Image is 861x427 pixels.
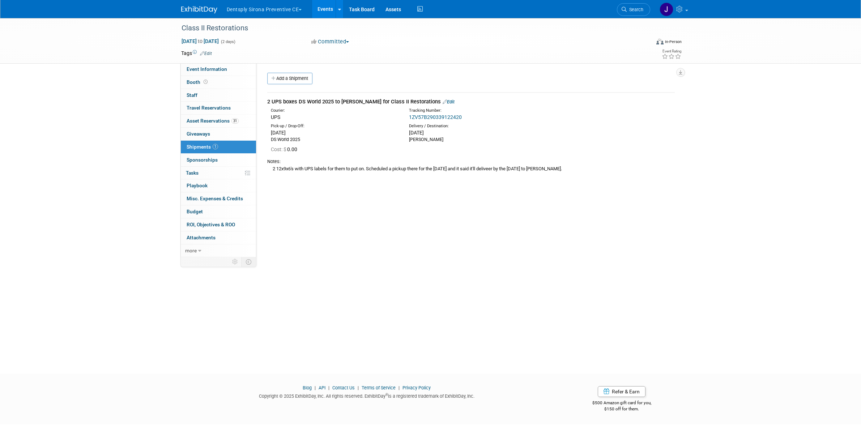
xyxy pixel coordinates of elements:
[271,129,398,136] div: [DATE]
[181,205,256,218] a: Budget
[181,115,256,127] a: Asset Reservations31
[181,102,256,114] a: Travel Reservations
[356,385,361,390] span: |
[608,38,682,48] div: Event Format
[397,385,401,390] span: |
[187,79,209,85] span: Booth
[665,39,682,44] div: In-Person
[271,146,300,152] span: 0.00
[179,22,639,35] div: Class II Restorations
[185,248,197,253] span: more
[563,395,680,412] div: $500 Amazon gift card for you,
[181,89,256,102] a: Staff
[627,7,643,12] span: Search
[213,144,218,149] span: 1
[385,393,388,397] sup: ®
[181,6,217,13] img: ExhibitDay
[229,257,242,266] td: Personalize Event Tab Strip
[187,209,203,214] span: Budget
[181,231,256,244] a: Attachments
[327,385,331,390] span: |
[271,114,398,121] div: UPS
[187,105,231,111] span: Travel Reservations
[267,73,312,84] a: Add a Shipment
[271,123,398,129] div: Pick-up / Drop-Off:
[271,146,287,152] span: Cost: $
[181,50,212,57] td: Tags
[187,66,227,72] span: Event Information
[409,136,536,143] div: [PERSON_NAME]
[271,108,398,114] div: Courier:
[197,38,204,44] span: to
[181,179,256,192] a: Playbook
[271,136,398,143] div: DS World 2025
[181,76,256,89] a: Booth
[181,38,219,44] span: [DATE] [DATE]
[181,128,256,140] a: Giveaways
[187,235,216,240] span: Attachments
[181,154,256,166] a: Sponsorships
[181,218,256,231] a: ROI, Objectives & ROO
[187,183,208,188] span: Playbook
[443,99,455,104] a: Edit
[313,385,317,390] span: |
[187,144,218,150] span: Shipments
[186,170,199,176] span: Tasks
[241,257,256,266] td: Toggle Event Tabs
[409,114,462,120] a: 1ZV57B290339122420
[617,3,650,16] a: Search
[187,196,243,201] span: Misc. Expenses & Credits
[187,131,210,137] span: Giveaways
[220,39,235,44] span: (2 days)
[267,165,675,172] div: 2 12x9x6's with UPS labels for them to put on. Scheduled a pickup there for the [DATE] and it sai...
[662,50,681,53] div: Event Rating
[187,157,218,163] span: Sponsorships
[187,92,197,98] span: Staff
[267,158,675,165] div: Notes:
[303,385,312,390] a: Blog
[181,63,256,76] a: Event Information
[656,39,664,44] img: Format-Inperson.png
[319,385,325,390] a: API
[181,141,256,153] a: Shipments1
[231,118,239,124] span: 31
[598,386,645,397] a: Refer & Earn
[409,108,571,114] div: Tracking Number:
[202,79,209,85] span: Booth not reserved yet
[362,385,396,390] a: Terms of Service
[309,38,352,46] button: Committed
[409,123,536,129] div: Delivery / Destination:
[187,222,235,227] span: ROI, Objectives & ROO
[563,406,680,412] div: $150 off for them.
[332,385,355,390] a: Contact Us
[660,3,673,16] img: Justin Newborn
[181,167,256,179] a: Tasks
[187,118,239,124] span: Asset Reservations
[181,244,256,257] a: more
[181,391,553,400] div: Copyright © 2025 ExhibitDay, Inc. All rights reserved. ExhibitDay is a registered trademark of Ex...
[200,51,212,56] a: Edit
[402,385,431,390] a: Privacy Policy
[409,129,536,136] div: [DATE]
[267,98,675,106] div: 2 UPS boxes DS World 2025 to [PERSON_NAME] for Class II Restorations
[181,192,256,205] a: Misc. Expenses & Credits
